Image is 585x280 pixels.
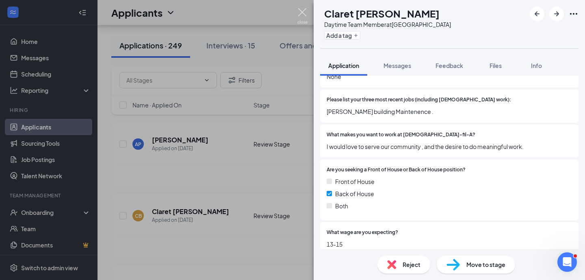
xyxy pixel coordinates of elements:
[327,72,572,81] span: None
[557,252,577,272] iframe: Intercom live chat
[327,240,572,249] span: 13-15
[324,7,440,20] h1: Claret [PERSON_NAME]
[327,142,572,151] span: I would love to serve our community , and the desire to do meaningful work.
[327,131,475,139] span: What makes you want to work at [DEMOGRAPHIC_DATA]-fil-A?
[335,201,348,210] span: Both
[466,260,505,269] span: Move to stage
[403,260,420,269] span: Reject
[383,62,411,69] span: Messages
[549,7,564,21] button: ArrowRight
[335,177,375,186] span: Front of House
[490,62,502,69] span: Files
[530,7,544,21] button: ArrowLeftNew
[435,62,463,69] span: Feedback
[328,62,359,69] span: Application
[531,62,542,69] span: Info
[353,33,358,38] svg: Plus
[335,189,374,198] span: Back of House
[532,9,542,19] svg: ArrowLeftNew
[324,31,360,39] button: PlusAdd a tag
[327,107,572,116] span: [PERSON_NAME] building Maintenence .
[327,96,511,104] span: Please list your three most recent jobs (including [DEMOGRAPHIC_DATA] work):
[327,166,466,174] span: Are you seeking a Front of House or Back of House position?
[327,229,398,236] span: What wage are you expecting?
[552,9,561,19] svg: ArrowRight
[324,20,451,28] div: Daytime Team Member at [GEOGRAPHIC_DATA]
[569,9,578,19] svg: Ellipses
